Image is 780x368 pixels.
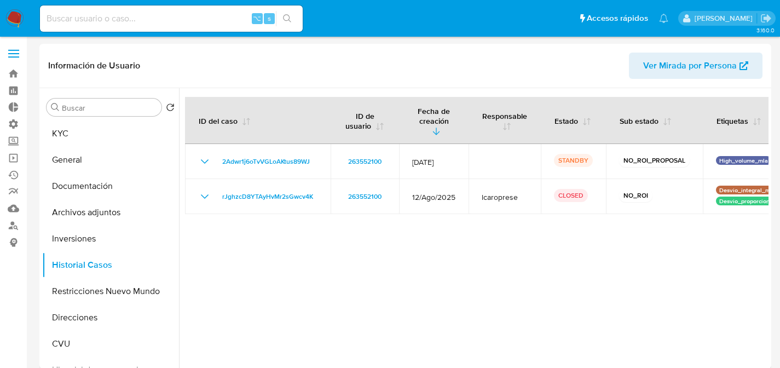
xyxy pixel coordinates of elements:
button: General [42,147,179,173]
h1: Información de Usuario [48,60,140,71]
a: Salir [760,13,772,24]
span: s [268,13,271,24]
button: Buscar [51,103,60,112]
span: Accesos rápidos [587,13,648,24]
input: Buscar [62,103,157,113]
button: Ver Mirada por Persona [629,53,762,79]
button: Documentación [42,173,179,199]
button: Historial Casos [42,252,179,278]
input: Buscar usuario o caso... [40,12,303,26]
a: Notificaciones [659,14,668,23]
button: Restricciones Nuevo Mundo [42,278,179,304]
button: CVU [42,331,179,357]
p: facundo.marin@mercadolibre.com [695,13,756,24]
button: search-icon [276,11,298,26]
button: Archivos adjuntos [42,199,179,226]
button: Inversiones [42,226,179,252]
span: Ver Mirada por Persona [643,53,737,79]
button: Direcciones [42,304,179,331]
button: KYC [42,120,179,147]
span: ⌥ [253,13,261,24]
button: Volver al orden por defecto [166,103,175,115]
